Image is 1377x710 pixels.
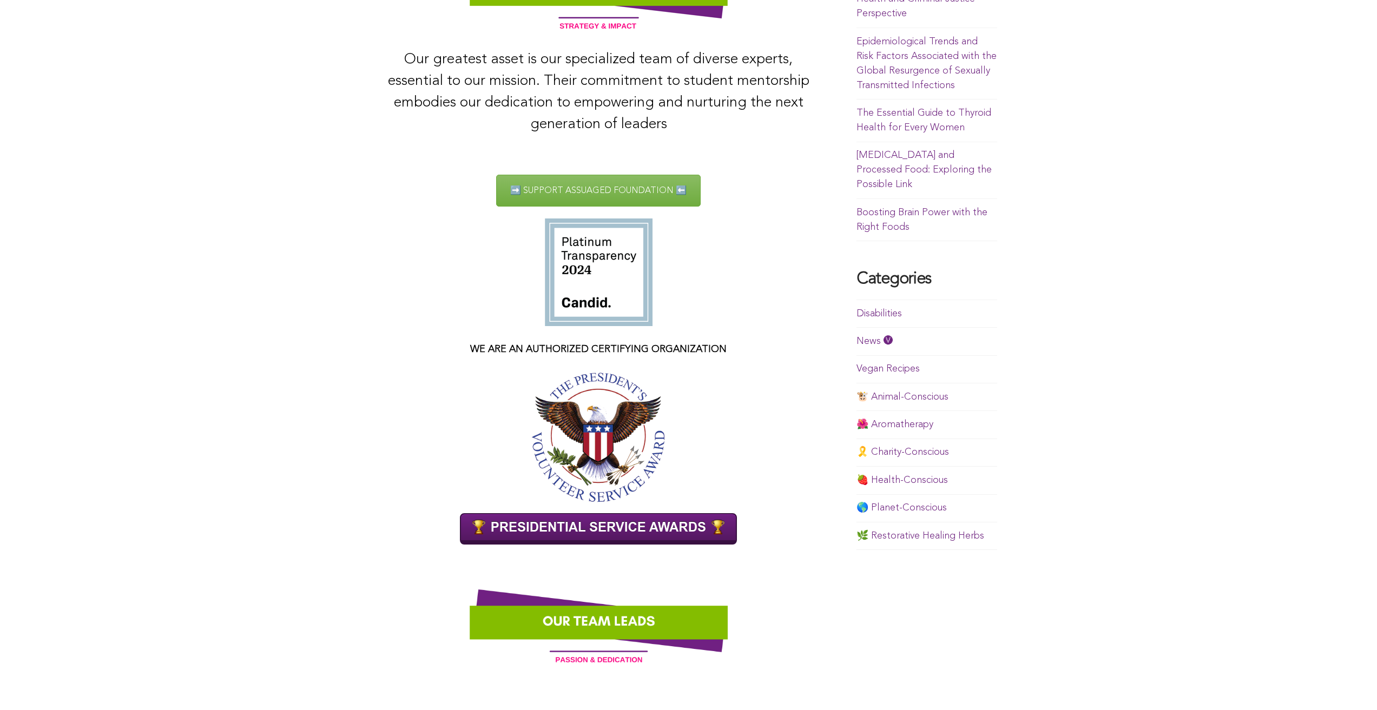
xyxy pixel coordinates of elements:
img: candid-seal-platinum-2024 [545,218,653,326]
img: pvsa-logo-2x [531,373,666,502]
a: Vegan Recipes [856,364,920,374]
a: 🌺 Aromatherapy [856,420,933,429]
a: The Essential Guide to Thyroid Health for Every Women [856,108,991,132]
a: 🐮 Animal-Conscious [856,392,948,402]
img: PRESIDENTIAL SERVICE AWARDS [460,513,737,545]
a: 🍓 Health-Conscious [856,475,948,485]
h4: Categories [856,270,997,289]
a: [MEDICAL_DATA] and Processed Food: Exploring the Possible Link [856,150,992,189]
a: 🌿 Restorative Healing Herbs [856,531,984,541]
p: WE ARE AN AUTHORIZED CERTIFYING ORGANIZATION [380,341,817,358]
a: ➡️ SUPPORT ASSUAGED FOUNDATION ⬅️ [496,175,701,207]
img: Dream-Team-Team-Leaders-Title-Banner-Assuaged [380,566,817,675]
a: 🌎 Planet-Conscious [856,503,947,513]
a: Epidemiological Trends and Risk Factors Associated with the Global Resurgence of Sexually Transmi... [856,37,997,90]
a: News 🅥 [856,336,893,346]
a: Disabilities [856,309,902,318]
span: Our greatest asset is our specialized team of diverse experts, essential to our mission. Their co... [388,52,809,132]
iframe: Chat Widget [1323,658,1377,710]
a: 🎗️ Charity-Conscious [856,447,949,457]
a: Boosting Brain Power with the Right Foods [856,208,987,232]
